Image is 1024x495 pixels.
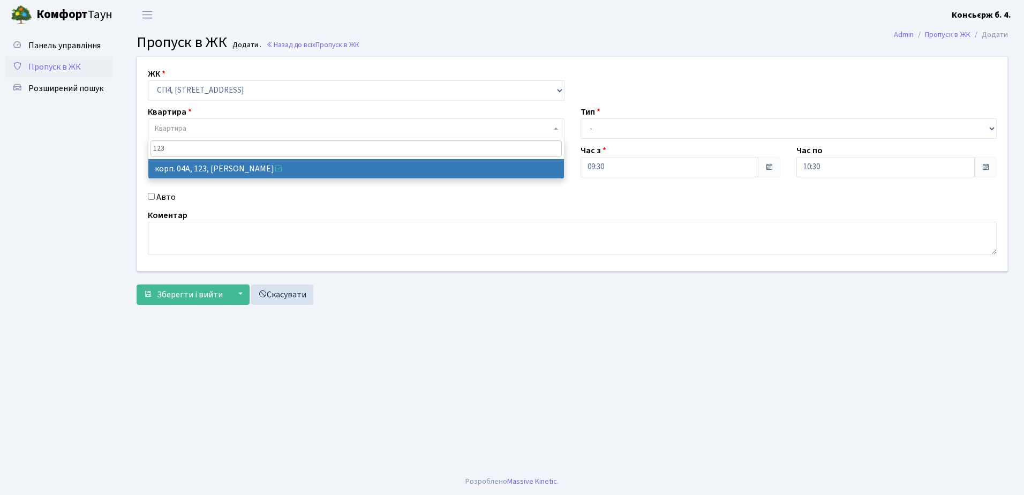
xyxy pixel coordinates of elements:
a: Пропуск в ЖК [5,56,112,78]
a: Massive Kinetic [507,476,557,487]
button: Зберегти і вийти [137,284,230,305]
a: Консьєрж б. 4. [952,9,1011,21]
a: Скасувати [251,284,313,305]
a: Пропуск в ЖК [925,29,970,40]
span: Квартира [155,123,186,134]
label: Коментар [148,209,187,222]
div: Розроблено . [465,476,559,487]
span: Пропуск в ЖК [28,61,81,73]
a: Admin [894,29,914,40]
li: Додати [970,29,1008,41]
a: Назад до всіхПропуск в ЖК [266,40,359,50]
button: Переключити навігацію [134,6,161,24]
label: Квартира [148,106,192,118]
li: корп. 04А, 123, [PERSON_NAME] [148,159,564,178]
span: Пропуск в ЖК [315,40,359,50]
label: Тип [581,106,600,118]
span: Панель управління [28,40,101,51]
label: ЖК [148,67,165,80]
span: Зберегти і вийти [157,289,223,301]
img: logo.png [11,4,32,26]
b: Комфорт [36,6,88,23]
label: Авто [156,191,176,204]
label: Час з [581,144,606,157]
label: Час по [796,144,823,157]
span: Розширений пошук [28,82,103,94]
a: Розширений пошук [5,78,112,99]
nav: breadcrumb [878,24,1024,46]
small: Додати . [230,41,261,50]
span: Пропуск в ЖК [137,32,227,53]
span: Таун [36,6,112,24]
a: Панель управління [5,35,112,56]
